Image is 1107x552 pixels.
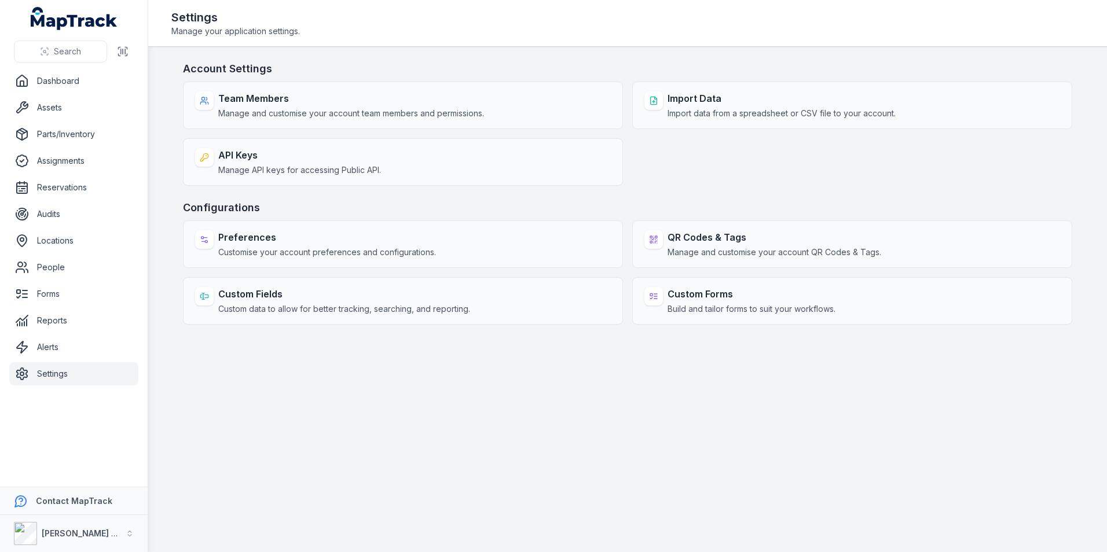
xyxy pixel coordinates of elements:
button: Search [14,41,107,62]
strong: QR Codes & Tags [668,230,881,244]
h3: Configurations [183,200,1072,216]
a: Reports [9,309,138,332]
span: Customise your account preferences and configurations. [218,246,436,258]
strong: Custom Fields [218,287,470,301]
a: Assignments [9,149,138,172]
span: Import data from a spreadsheet or CSV file to your account. [668,108,896,119]
a: PreferencesCustomise your account preferences and configurations. [183,220,623,268]
strong: Team Members [218,91,484,105]
a: Audits [9,203,138,226]
a: Reservations [9,176,138,199]
span: Manage and customise your account team members and permissions. [218,108,484,119]
a: Dashboard [9,69,138,93]
a: API KeysManage API keys for accessing Public API. [183,138,623,186]
a: Custom FieldsCustom data to allow for better tracking, searching, and reporting. [183,277,623,325]
strong: Custom Forms [668,287,835,301]
a: Custom FormsBuild and tailor forms to suit your workflows. [632,277,1072,325]
a: Alerts [9,336,138,359]
a: Team MembersManage and customise your account team members and permissions. [183,82,623,129]
span: Build and tailor forms to suit your workflows. [668,303,835,315]
a: Settings [9,362,138,385]
strong: Import Data [668,91,896,105]
a: Assets [9,96,138,119]
a: MapTrack [31,7,118,30]
a: Import DataImport data from a spreadsheet or CSV file to your account. [632,82,1072,129]
h2: Settings [171,9,300,25]
strong: [PERSON_NAME] Asset Maintenance [42,528,190,538]
span: Search [54,46,81,57]
a: Forms [9,282,138,306]
a: Parts/Inventory [9,123,138,146]
strong: API Keys [218,148,381,162]
span: Manage your application settings. [171,25,300,37]
strong: Preferences [218,230,436,244]
a: People [9,256,138,279]
h3: Account Settings [183,61,1072,77]
a: Locations [9,229,138,252]
span: Manage and customise your account QR Codes & Tags. [668,246,881,258]
span: Custom data to allow for better tracking, searching, and reporting. [218,303,470,315]
a: QR Codes & TagsManage and customise your account QR Codes & Tags. [632,220,1072,268]
strong: Contact MapTrack [36,496,112,506]
span: Manage API keys for accessing Public API. [218,164,381,176]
